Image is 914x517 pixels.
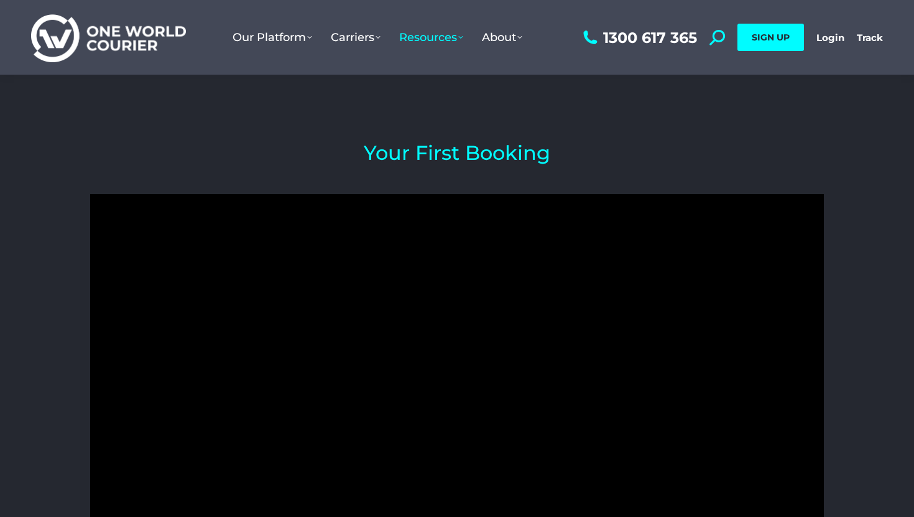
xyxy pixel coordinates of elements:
[223,18,321,57] a: Our Platform
[752,32,790,43] span: SIGN UP
[857,32,883,44] a: Track
[233,30,312,44] span: Our Platform
[90,143,824,163] h2: Your First Booking
[473,18,532,57] a: About
[390,18,473,57] a: Resources
[580,30,697,45] a: 1300 617 365
[482,30,522,44] span: About
[737,24,804,51] a: SIGN UP
[399,30,463,44] span: Resources
[31,12,186,63] img: One World Courier
[331,30,381,44] span: Carriers
[816,32,844,44] a: Login
[321,18,390,57] a: Carriers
